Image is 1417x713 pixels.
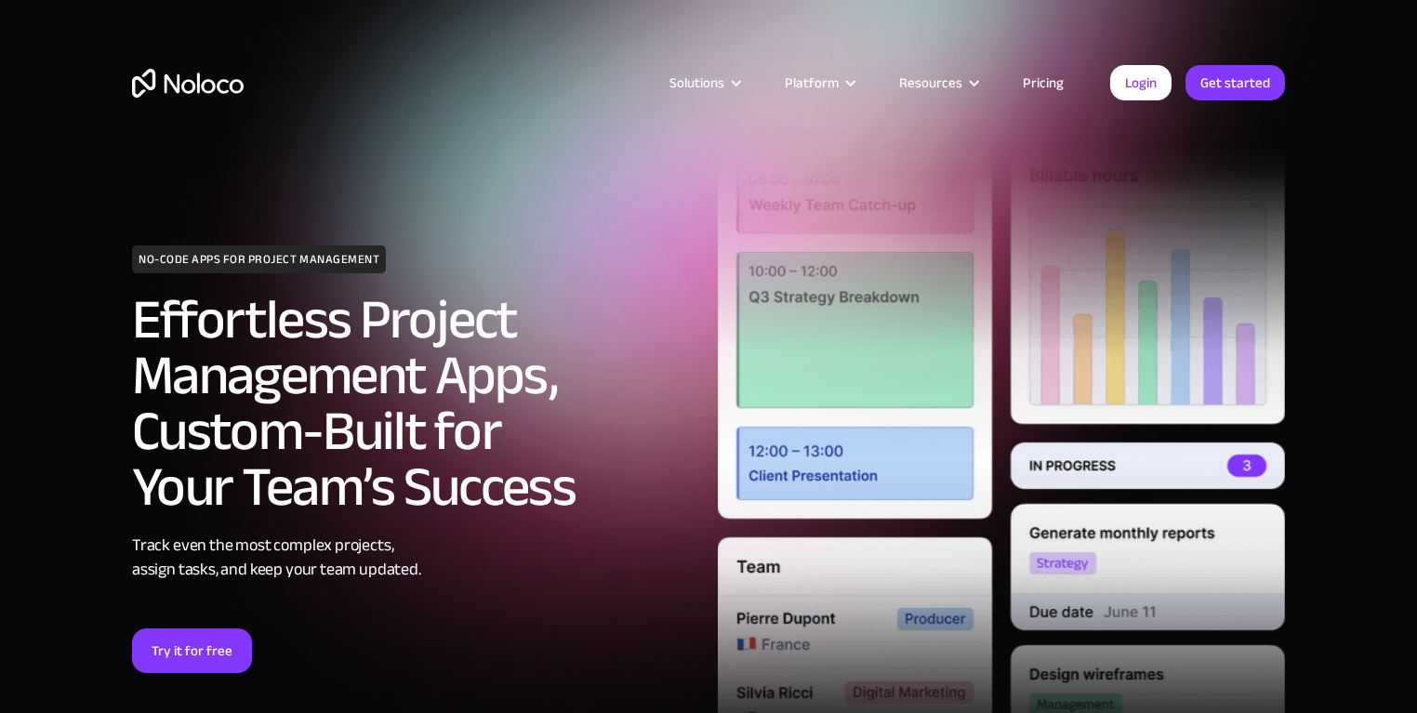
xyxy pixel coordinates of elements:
a: Get started [1185,65,1285,100]
a: home [132,69,244,98]
div: Resources [876,71,1000,95]
div: Track even the most complex projects, assign tasks, and keep your team updated. [132,534,699,582]
div: Solutions [669,71,724,95]
div: Platform [785,71,839,95]
h2: Effortless Project Management Apps, Custom-Built for Your Team’s Success [132,292,699,515]
a: Login [1110,65,1172,100]
a: Try it for free [132,628,252,673]
div: Solutions [646,71,761,95]
a: Pricing [1000,71,1087,95]
div: Resources [899,71,962,95]
div: Platform [761,71,876,95]
h1: NO-CODE APPS FOR PROJECT MANAGEMENT [132,245,386,273]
